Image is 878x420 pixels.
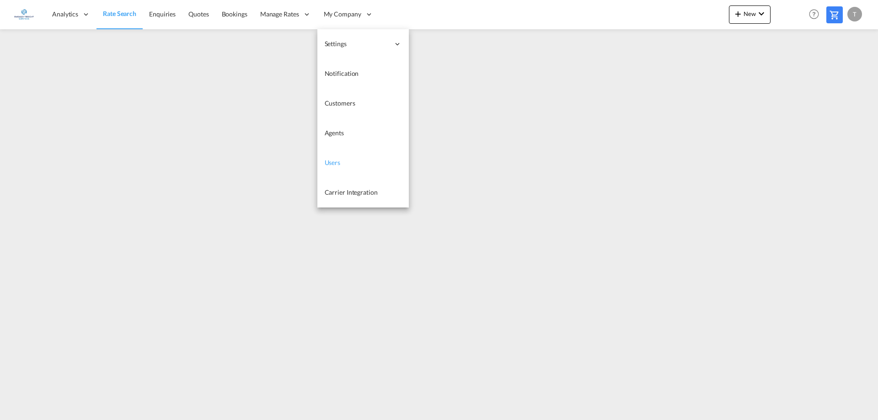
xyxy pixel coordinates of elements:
[317,59,409,89] a: Notification
[317,148,409,178] a: Users
[325,129,344,137] span: Agents
[733,10,767,17] span: New
[149,10,176,18] span: Enquiries
[317,29,409,59] div: Settings
[52,10,78,19] span: Analytics
[806,6,826,23] div: Help
[317,118,409,148] a: Agents
[325,188,378,196] span: Carrier Integration
[756,8,767,19] md-icon: icon-chevron-down
[733,8,744,19] md-icon: icon-plus 400-fg
[324,10,361,19] span: My Company
[188,10,209,18] span: Quotes
[729,5,771,24] button: icon-plus 400-fgNewicon-chevron-down
[317,89,409,118] a: Customers
[325,159,341,166] span: Users
[325,69,359,77] span: Notification
[103,10,136,17] span: Rate Search
[325,39,390,48] span: Settings
[847,7,862,21] div: T
[317,178,409,207] a: Carrier Integration
[806,6,822,22] span: Help
[222,10,247,18] span: Bookings
[325,99,355,107] span: Customers
[14,4,34,25] img: 6a2c35f0b7c411ef99d84d375d6e7407.jpg
[260,10,299,19] span: Manage Rates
